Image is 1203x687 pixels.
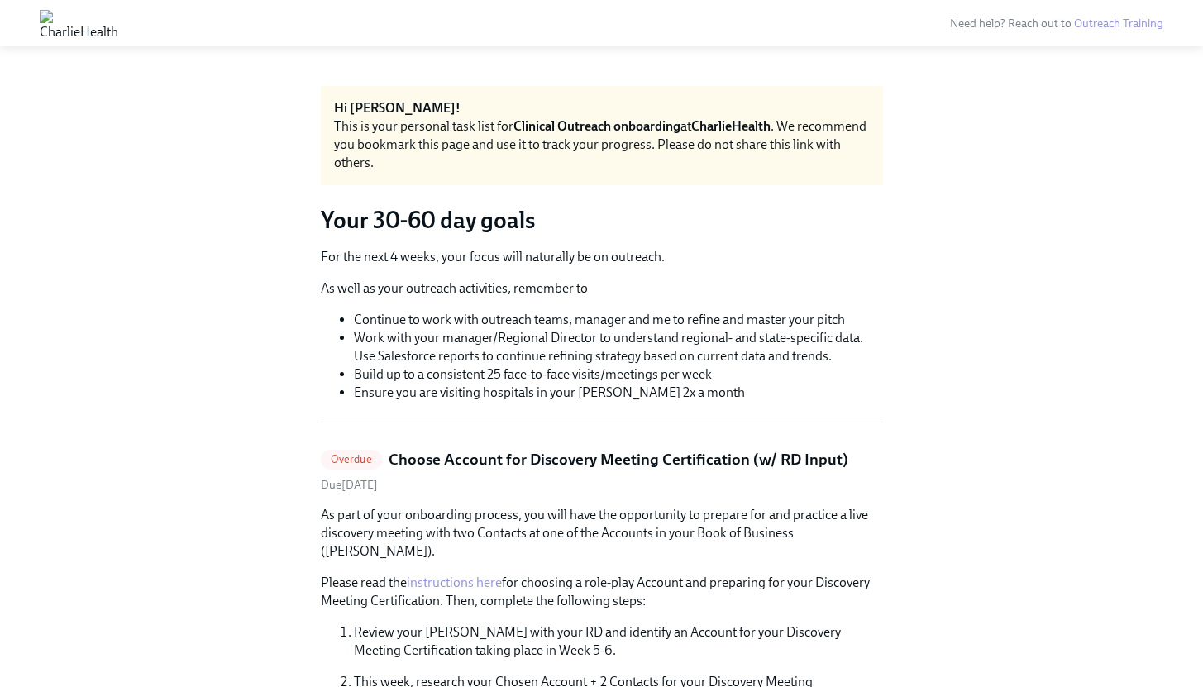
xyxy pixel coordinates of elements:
[321,248,883,266] p: For the next 4 weeks, your focus will naturally be on outreach.
[321,449,883,493] a: OverdueChoose Account for Discovery Meeting Certification (w/ RD Input)Due[DATE]
[354,384,883,402] li: Ensure you are visiting hospitals in your [PERSON_NAME] 2x a month
[321,205,883,235] h3: Your 30-60 day goals
[1074,17,1163,31] a: Outreach Training
[691,118,771,134] strong: CharlieHealth
[389,449,848,470] h5: Choose Account for Discovery Meeting Certification (w/ RD Input)
[354,311,883,329] li: Continue to work with outreach teams, manager and me to refine and master your pitch
[334,100,461,116] strong: Hi [PERSON_NAME]!
[40,10,118,36] img: CharlieHealth
[321,453,382,465] span: Overdue
[321,574,883,610] p: Please read the for choosing a role-play Account and preparing for your Discovery Meeting Certifi...
[354,623,883,660] p: Review your [PERSON_NAME] with your RD and identify an Account for your Discovery Meeting Certifi...
[354,365,883,384] li: Build up to a consistent 25 face-to-face visits/meetings per week
[321,478,378,492] span: Due [DATE]
[321,506,883,561] p: As part of your onboarding process, you will have the opportunity to prepare for and practice a l...
[354,329,883,365] li: Work with your manager/Regional Director to understand regional- and state-specific data. Use Sal...
[407,575,502,590] a: instructions here
[950,17,1163,31] span: Need help? Reach out to
[513,118,680,134] strong: Clinical Outreach onboarding
[334,117,870,172] div: This is your personal task list for at . We recommend you bookmark this page and use it to track ...
[321,279,883,298] p: As well as your outreach activities, remember to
